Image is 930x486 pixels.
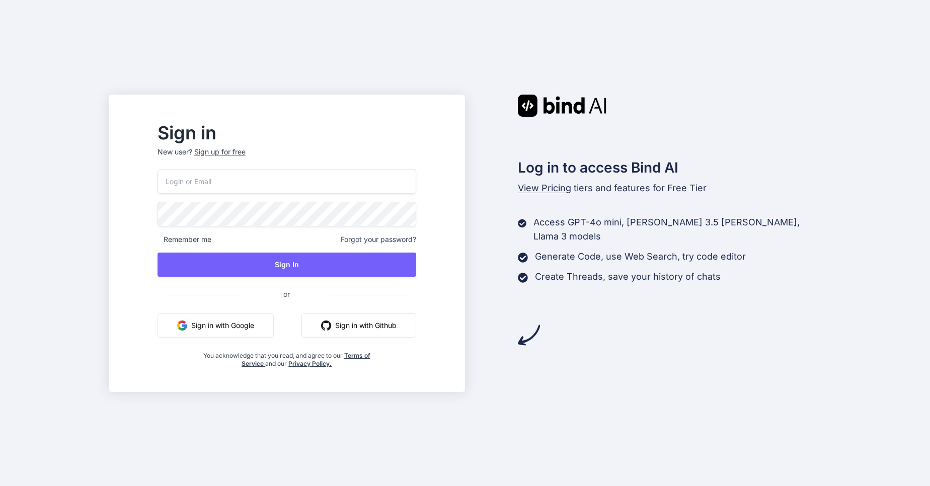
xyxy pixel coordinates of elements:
span: or [243,282,330,306]
button: Sign In [158,253,416,277]
h2: Log in to access Bind AI [518,157,822,178]
img: Bind AI logo [518,95,606,117]
img: github [321,320,331,331]
p: tiers and features for Free Tier [518,181,822,195]
div: Sign up for free [194,147,246,157]
a: Terms of Service [242,352,370,367]
p: Generate Code, use Web Search, try code editor [535,250,746,264]
input: Login or Email [158,169,416,194]
button: Sign in with Google [158,313,274,338]
a: Privacy Policy. [288,360,332,367]
button: Sign in with Github [301,313,416,338]
span: Remember me [158,234,211,245]
p: Access GPT-4o mini, [PERSON_NAME] 3.5 [PERSON_NAME], Llama 3 models [533,215,821,244]
p: New user? [158,147,416,169]
span: Forgot your password? [341,234,416,245]
span: View Pricing [518,183,571,193]
p: Create Threads, save your history of chats [535,270,721,284]
h2: Sign in [158,125,416,141]
img: google [177,320,187,331]
img: arrow [518,324,540,346]
div: You acknowledge that you read, and agree to our and our [200,346,373,368]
